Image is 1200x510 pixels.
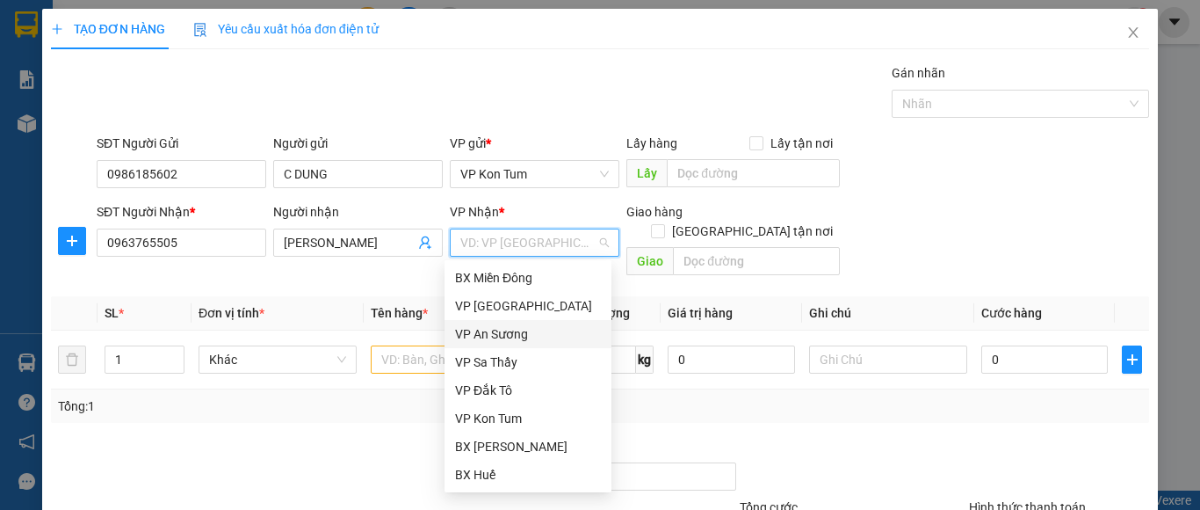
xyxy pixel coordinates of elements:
[668,346,794,374] input: 0
[273,134,443,153] div: Người gửi
[58,397,465,416] div: Tổng: 1
[455,353,601,372] div: VP Sa Thầy
[626,159,667,187] span: Lấy
[668,306,733,320] span: Giá trị hàng
[445,348,611,376] div: VP Sa Thầy
[445,404,611,433] div: VP Kon Tum
[1122,346,1142,374] button: plus
[636,346,654,374] span: kg
[450,205,499,219] span: VP Nhận
[1126,25,1140,40] span: close
[809,346,967,374] input: Ghi Chú
[97,202,266,222] div: SĐT Người Nhận
[455,465,601,484] div: BX Huế
[58,227,86,255] button: plus
[371,346,529,374] input: VD: Bàn, Ghế
[981,306,1042,320] span: Cước hàng
[673,247,840,275] input: Dọc đường
[193,22,379,36] span: Yêu cầu xuất hóa đơn điện tử
[455,437,601,456] div: BX [PERSON_NAME]
[455,324,601,344] div: VP An Sương
[445,376,611,404] div: VP Đắk Tô
[371,306,428,320] span: Tên hàng
[460,161,609,187] span: VP Kon Tum
[97,134,266,153] div: SĐT Người Gửi
[51,22,165,36] span: TẠO ĐƠN HÀNG
[763,134,840,153] span: Lấy tận nơi
[105,306,119,320] span: SL
[445,461,611,489] div: BX Huế
[626,205,683,219] span: Giao hàng
[802,296,974,331] th: Ghi chú
[445,320,611,348] div: VP An Sương
[58,346,86,374] button: delete
[450,134,619,153] div: VP gửi
[455,268,601,288] div: BX Miền Đông
[455,381,601,400] div: VP Đắk Tô
[59,234,85,248] span: plus
[455,296,601,316] div: VP [GEOGRAPHIC_DATA]
[209,346,346,373] span: Khác
[892,66,945,80] label: Gán nhãn
[445,433,611,461] div: BX Phạm Văn Đồng
[626,247,673,275] span: Giao
[445,264,611,292] div: BX Miền Đông
[667,159,840,187] input: Dọc đường
[1109,9,1158,58] button: Close
[665,222,840,241] span: [GEOGRAPHIC_DATA] tận nơi
[193,23,207,37] img: icon
[445,292,611,320] div: VP Đà Nẵng
[51,23,63,35] span: plus
[199,306,264,320] span: Đơn vị tính
[418,236,432,250] span: user-add
[273,202,443,222] div: Người nhận
[1123,353,1141,367] span: plus
[626,136,677,150] span: Lấy hàng
[455,409,601,428] div: VP Kon Tum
